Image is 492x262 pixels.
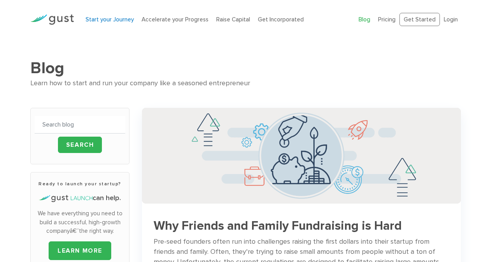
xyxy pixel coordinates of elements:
[216,16,250,23] a: Raise Capital
[378,16,396,23] a: Pricing
[359,16,370,23] a: Blog
[154,219,449,233] h3: Why Friends and Family Fundraising is Hard
[142,108,461,204] img: Successful Startup Founders Invest In Their Own Ventures 0742d64fd6a698c3cfa409e71c3cc4e5620a7e72...
[35,116,125,134] input: Search blog
[58,137,102,153] input: Search
[142,16,208,23] a: Accelerate your Progress
[30,78,462,89] div: Learn how to start and run your company like a seasoned entrepreneur
[30,14,74,25] img: Gust Logo
[35,209,125,236] p: We have everything you need to build a successful, high-growth companyâ€”the right way.
[258,16,304,23] a: Get Incorporated
[49,241,111,260] a: LEARN MORE
[86,16,134,23] a: Start your Journey
[444,16,458,23] a: Login
[30,58,462,78] h1: Blog
[35,180,125,187] h3: Ready to launch your startup?
[35,193,125,203] h4: can help.
[399,13,440,26] a: Get Started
